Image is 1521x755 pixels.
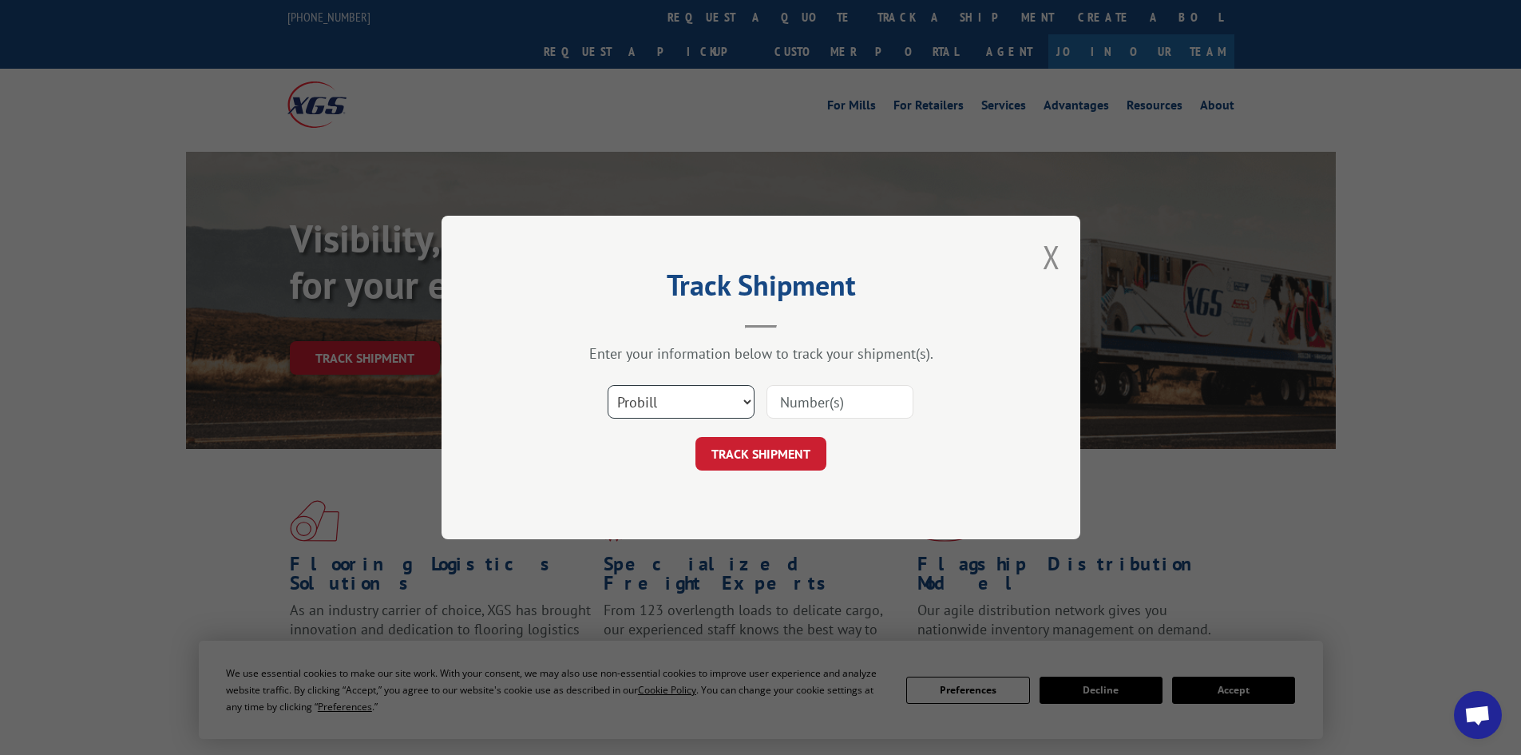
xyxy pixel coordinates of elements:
[695,437,826,471] button: TRACK SHIPMENT
[1043,236,1060,278] button: Close modal
[1454,691,1502,739] div: Open chat
[521,274,1000,304] h2: Track Shipment
[521,344,1000,363] div: Enter your information below to track your shipment(s).
[766,385,913,419] input: Number(s)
